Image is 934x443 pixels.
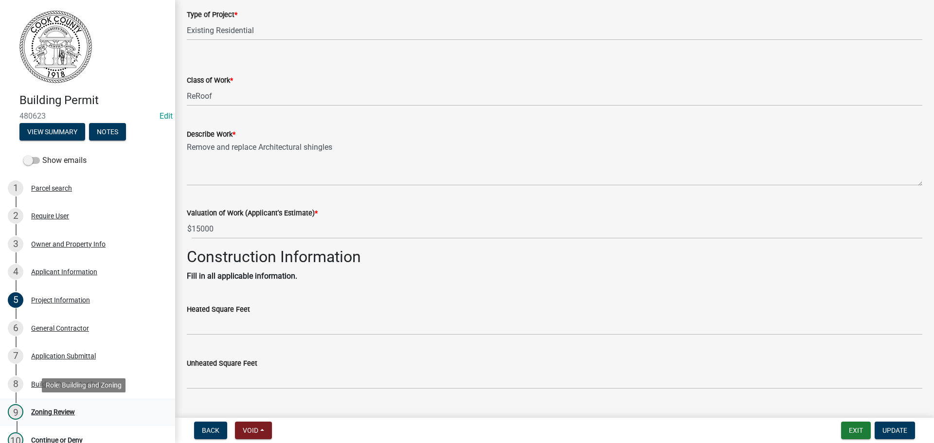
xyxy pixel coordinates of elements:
div: 8 [8,376,23,392]
img: Cook County, Georgia [19,10,92,83]
button: Update [875,422,915,439]
wm-modal-confirm: Summary [19,128,85,136]
span: 480623 [19,111,156,121]
button: View Summary [19,123,85,141]
div: 7 [8,348,23,364]
label: Valuation of Work (Applicant's Estimate) [187,210,318,217]
h2: Construction Information [187,248,922,266]
wm-modal-confirm: Edit Application Number [160,111,173,121]
button: Void [235,422,272,439]
button: Notes [89,123,126,141]
span: Void [243,426,258,434]
div: Building Permit Application [31,381,112,388]
h4: Building Permit [19,93,167,107]
wm-modal-confirm: Notes [89,128,126,136]
label: Describe Work [187,131,235,138]
div: Owner and Property Info [31,241,106,248]
div: 3 [8,236,23,252]
div: 6 [8,320,23,336]
div: 2 [8,208,23,224]
div: Zoning Review [31,408,75,415]
div: 5 [8,292,23,308]
div: Applicant Information [31,268,97,275]
div: 4 [8,264,23,280]
strong: Fill in all applicable information. [187,271,297,281]
label: Show emails [23,155,87,166]
label: Class of Work [187,77,233,84]
div: Require User [31,213,69,219]
label: Unheated Square Feet [187,360,257,367]
button: Back [194,422,227,439]
div: General Contractor [31,325,89,332]
label: Type of Project [187,12,237,18]
button: Exit [841,422,871,439]
div: 9 [8,404,23,420]
div: Project Information [31,297,90,303]
span: Update [882,426,907,434]
div: Parcel search [31,185,72,192]
div: 1 [8,180,23,196]
span: Back [202,426,219,434]
div: Application Submittal [31,353,96,359]
a: Edit [160,111,173,121]
label: Heated Square Feet [187,306,250,313]
div: Role: Building and Zoning [42,378,126,392]
span: $ [187,219,192,239]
